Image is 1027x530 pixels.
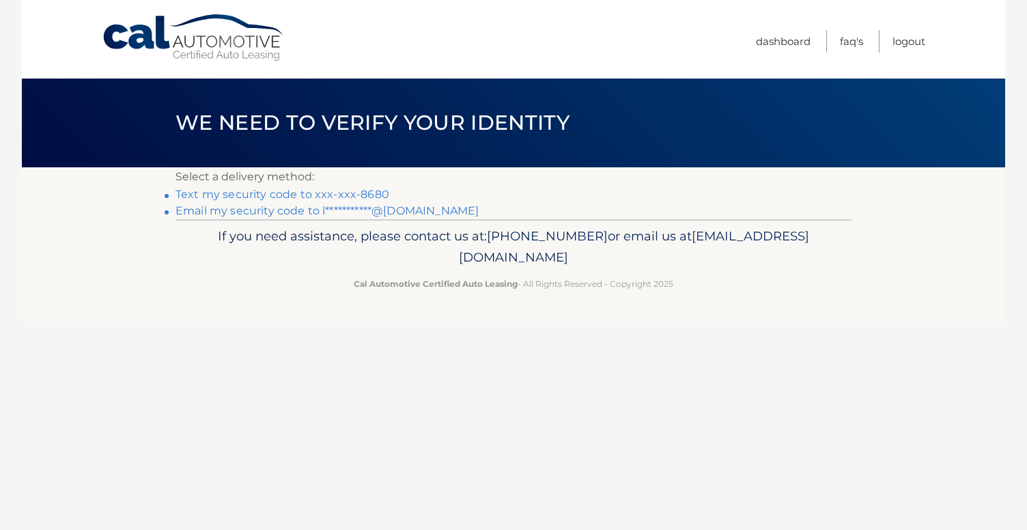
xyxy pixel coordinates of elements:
[840,30,863,53] a: FAQ's
[184,277,843,291] p: - All Rights Reserved - Copyright 2025
[175,110,569,135] span: We need to verify your identity
[184,225,843,269] p: If you need assistance, please contact us at: or email us at
[175,167,852,186] p: Select a delivery method:
[354,279,518,289] strong: Cal Automotive Certified Auto Leasing
[175,188,389,201] a: Text my security code to xxx-xxx-8680
[756,30,811,53] a: Dashboard
[102,14,286,62] a: Cal Automotive
[487,228,608,244] span: [PHONE_NUMBER]
[892,30,925,53] a: Logout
